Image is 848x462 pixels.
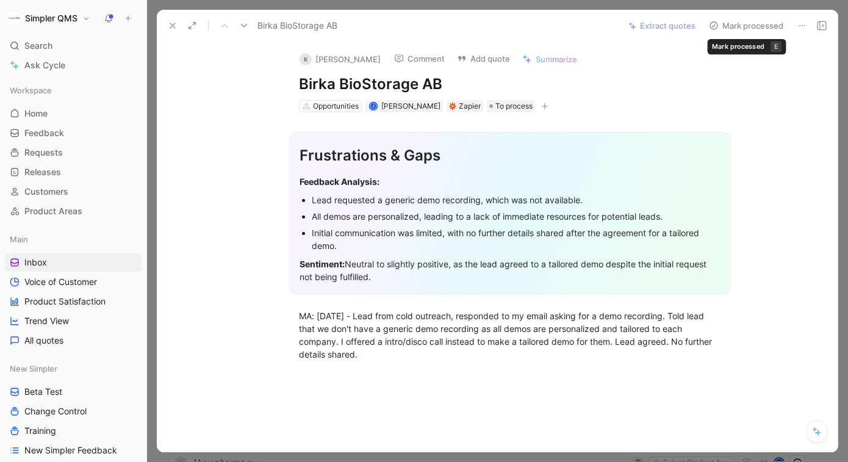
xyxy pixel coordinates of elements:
h1: Simpler QMS [25,13,77,24]
span: Ask Cycle [24,58,65,73]
span: Trend View [24,315,69,327]
div: Main [5,230,142,248]
a: Requests [5,143,142,162]
h1: Birka BioStorage AB [299,74,721,94]
a: Training [5,422,142,440]
span: Product Satisfaction [24,295,106,308]
span: Requests [24,146,63,159]
div: Neutral to slightly positive, as the lead agreed to a tailored demo despite the initial request n... [300,258,720,283]
span: Training [24,425,56,437]
div: Zapier [459,100,481,112]
a: Trend View [5,312,142,330]
a: All quotes [5,331,142,350]
button: Comment [389,50,450,67]
a: Change Control [5,402,142,420]
span: Product Areas [24,205,82,217]
div: Frustrations & Gaps [300,145,720,167]
div: To process [487,100,535,112]
div: Initial communication was limited, with no further details shared after the agreement for a tailo... [312,226,720,252]
button: Simpler QMSSimpler QMS [5,10,93,27]
a: Customers [5,182,142,201]
div: MA: [DATE] - Lead from cold outreach, responded to my email asking for a demo recording. Told lea... [299,309,721,361]
span: To process [495,100,533,112]
div: All demos are personalized, leading to a lack of immediate resources for potential leads. [312,210,720,223]
strong: Feedback Analysis: [300,176,379,187]
div: Search [5,37,142,55]
strong: Sentiment: [300,259,345,269]
div: E [771,42,782,52]
a: Inbox [5,253,142,272]
span: Feedback [24,127,64,139]
span: Voice of Customer [24,276,97,288]
button: K[PERSON_NAME] [294,50,386,68]
span: Search [24,38,52,53]
a: Home [5,104,142,123]
a: Voice of Customer [5,273,142,291]
span: New Simpler Feedback [24,444,117,457]
div: Workspace [5,81,142,99]
button: Summarize [517,51,583,68]
a: Beta Test [5,383,142,401]
button: Extract quotes [623,17,701,34]
span: Beta Test [24,386,62,398]
div: New Simpler [5,359,142,378]
a: Product Satisfaction [5,292,142,311]
button: Add quote [451,50,516,67]
span: Summarize [536,54,577,65]
a: Feedback [5,124,142,142]
img: Simpler QMS [8,12,20,24]
div: J [370,103,376,109]
div: Lead requested a generic demo recording, which was not available. [312,193,720,206]
span: New Simpler [10,363,57,375]
div: Mark processed [712,42,764,52]
span: All quotes [24,334,63,347]
div: New SimplerBeta TestChange ControlTrainingNew Simpler Feedback [5,359,142,460]
span: [PERSON_NAME] [381,101,440,110]
div: MainInboxVoice of CustomerProduct SatisfactionTrend ViewAll quotes [5,230,142,350]
span: Birka BioStorage AB [257,18,337,33]
a: Product Areas [5,202,142,220]
span: Releases [24,166,61,178]
span: Workspace [10,84,52,96]
div: Opportunities [313,100,359,112]
span: Change Control [24,405,87,417]
span: Main [10,233,28,245]
button: Mark processed [703,17,789,34]
span: Customers [24,186,68,198]
a: Ask Cycle [5,56,142,74]
span: Inbox [24,256,47,269]
span: Home [24,107,48,120]
div: K [300,53,312,65]
a: Releases [5,163,142,181]
a: New Simpler Feedback [5,441,142,460]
